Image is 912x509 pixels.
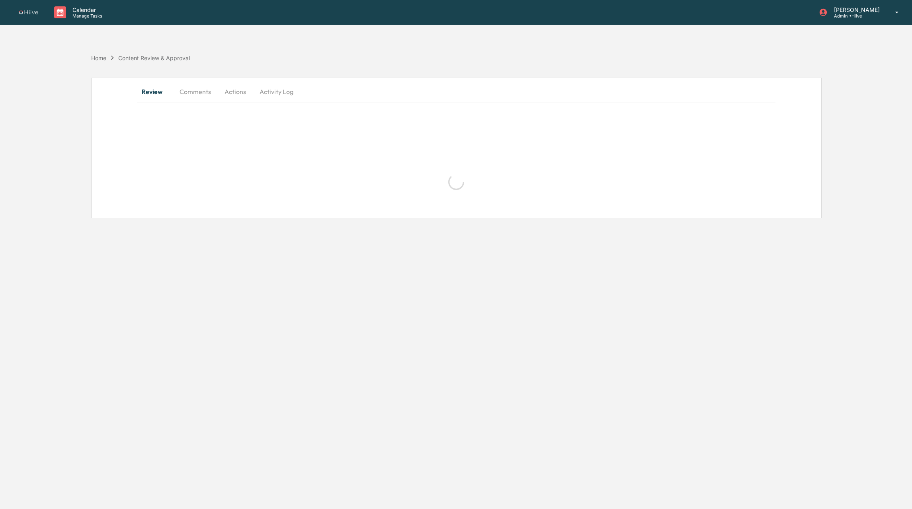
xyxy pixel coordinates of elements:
p: Calendar [66,6,106,13]
button: Comments [173,82,217,101]
div: Home [91,55,106,61]
div: Content Review & Approval [118,55,190,61]
p: [PERSON_NAME] [828,6,884,13]
button: Activity Log [253,82,300,101]
button: Review [137,82,173,101]
img: logo [19,10,38,15]
div: secondary tabs example [137,82,776,101]
button: Actions [217,82,253,101]
p: Manage Tasks [66,13,106,19]
p: Admin • Hiive [828,13,884,19]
